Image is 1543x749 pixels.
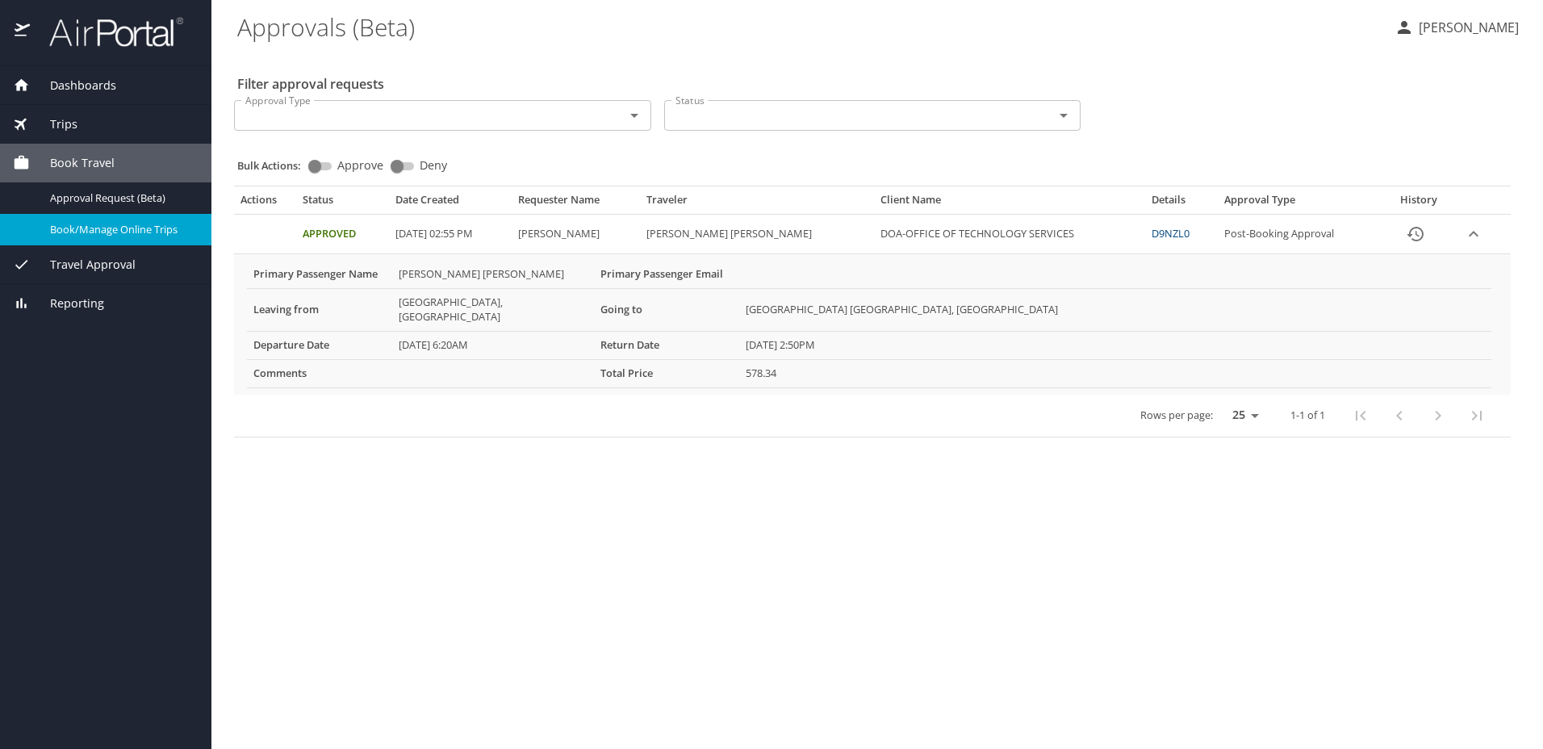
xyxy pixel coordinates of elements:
[623,104,646,127] button: Open
[1219,403,1265,427] select: rows per page
[15,16,31,48] img: icon-airportal.png
[874,193,1144,214] th: Client Name
[512,215,640,254] td: [PERSON_NAME]
[50,190,192,206] span: Approval Request (Beta)
[30,154,115,172] span: Book Travel
[237,2,1382,52] h1: Approvals (Beta)
[389,215,512,254] td: [DATE] 02:55 PM
[739,359,1491,387] td: 578.34
[234,193,296,214] th: Actions
[50,222,192,237] span: Book/Manage Online Trips
[420,160,447,171] span: Deny
[1414,18,1519,37] p: [PERSON_NAME]
[247,261,392,288] th: Primary Passenger Name
[30,115,77,133] span: Trips
[739,288,1491,331] td: [GEOGRAPHIC_DATA] [GEOGRAPHIC_DATA], [GEOGRAPHIC_DATA]
[1396,215,1435,253] button: History
[247,288,392,331] th: Leaving from
[1140,410,1213,421] p: Rows per page:
[1218,193,1382,214] th: Approval Type
[247,359,392,387] th: Comments
[1152,226,1190,241] a: D9NZL0
[337,160,383,171] span: Approve
[512,193,640,214] th: Requester Name
[392,331,594,359] td: [DATE] 6:20AM
[247,331,392,359] th: Departure Date
[31,16,183,48] img: airportal-logo.png
[1382,193,1455,214] th: History
[296,193,388,214] th: Status
[594,359,739,387] th: Total Price
[1388,13,1525,42] button: [PERSON_NAME]
[874,215,1144,254] td: DOA-OFFICE OF TECHNOLOGY SERVICES
[392,261,594,288] td: [PERSON_NAME] [PERSON_NAME]
[30,77,116,94] span: Dashboards
[30,256,136,274] span: Travel Approval
[1218,215,1382,254] td: Post-Booking Approval
[1052,104,1075,127] button: Open
[640,215,875,254] td: [PERSON_NAME] [PERSON_NAME]
[640,193,875,214] th: Traveler
[389,193,512,214] th: Date Created
[594,331,739,359] th: Return Date
[594,288,739,331] th: Going to
[296,215,388,254] td: Approved
[237,158,314,173] p: Bulk Actions:
[392,288,594,331] td: [GEOGRAPHIC_DATA], [GEOGRAPHIC_DATA]
[1461,222,1486,246] button: expand row
[234,193,1511,437] table: Approval table
[739,331,1491,359] td: [DATE] 2:50PM
[237,71,384,97] h2: Filter approval requests
[1145,193,1218,214] th: Details
[247,261,1491,388] table: More info for approvals
[1290,410,1325,421] p: 1-1 of 1
[30,295,104,312] span: Reporting
[594,261,739,288] th: Primary Passenger Email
